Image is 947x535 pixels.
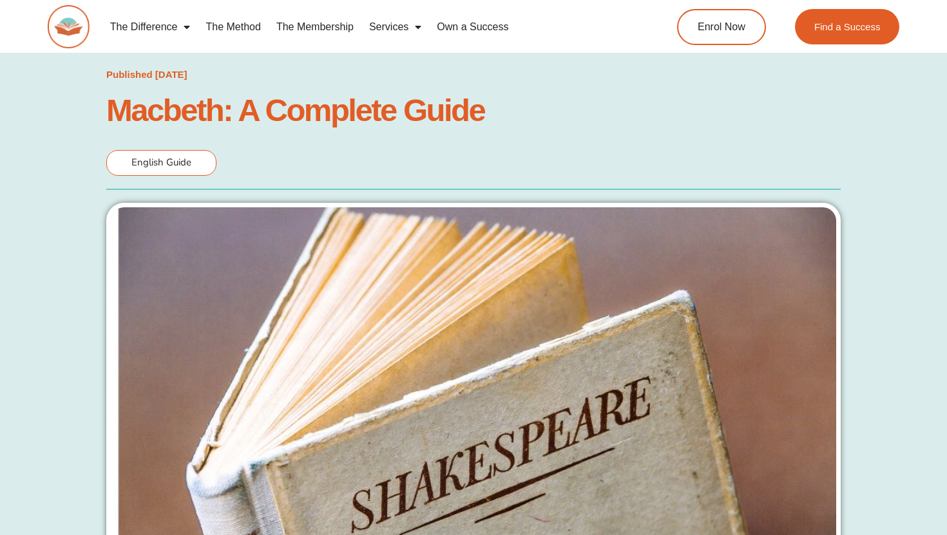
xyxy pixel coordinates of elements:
[198,12,268,42] a: The Method
[269,12,361,42] a: The Membership
[131,156,191,169] span: English Guide
[698,22,745,32] span: Enrol Now
[102,12,629,42] nav: Menu
[155,69,187,80] time: [DATE]
[429,12,516,42] a: Own a Success
[677,9,766,45] a: Enrol Now
[106,96,841,124] h1: Macbeth: A Complete Guide
[814,22,881,32] span: Find a Success
[795,9,900,44] a: Find a Success
[361,12,429,42] a: Services
[106,66,187,84] a: Published [DATE]
[106,69,153,80] span: Published
[102,12,198,42] a: The Difference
